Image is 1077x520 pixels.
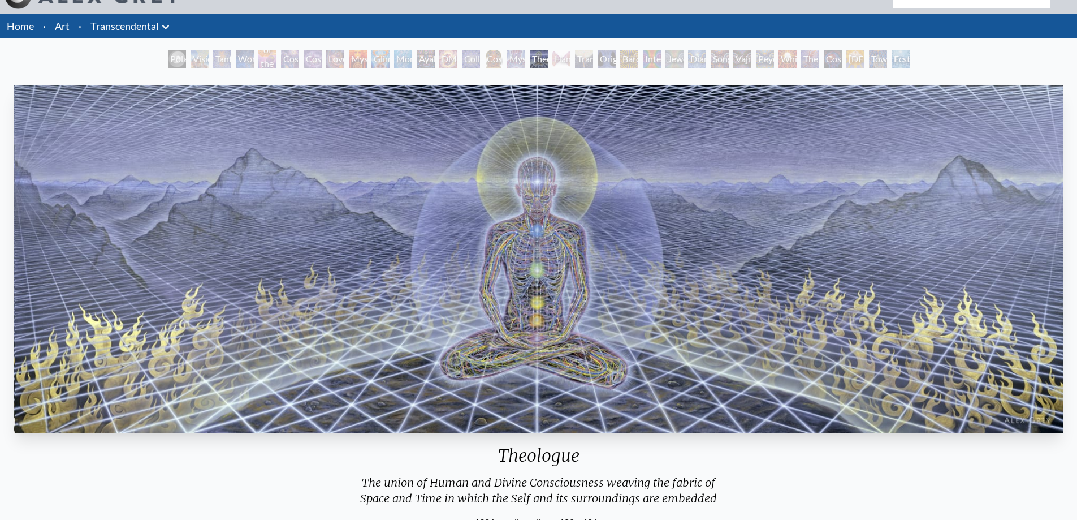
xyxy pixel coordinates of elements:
[9,445,1068,475] div: Theologue
[394,50,412,68] div: Monochord
[371,50,390,68] div: Glimpsing the Empyrean
[575,50,593,68] div: Transfiguration
[846,50,864,68] div: [DEMOGRAPHIC_DATA]
[258,50,276,68] div: Kiss of the [MEDICAL_DATA]
[191,50,209,68] div: Visionary Origin of Language
[326,50,344,68] div: Love is a Cosmic Force
[530,50,548,68] div: Theologue
[304,50,322,68] div: Cosmic Artist
[756,50,774,68] div: Peyote Being
[711,50,729,68] div: Song of Vajra Being
[7,20,34,32] a: Home
[485,50,503,68] div: Cosmic [DEMOGRAPHIC_DATA]
[286,475,792,515] div: The union of Human and Divine Consciousness weaving the fabric of Space and Time in which the Sel...
[236,50,254,68] div: Wonder
[168,50,186,68] div: Polar Unity Spiral
[552,50,570,68] div: Hands that See
[14,85,1063,433] img: Theologue-1986-Alex-Grey-watermarked-1624393305.jpg
[733,50,751,68] div: Vajra Being
[801,50,819,68] div: The Great Turn
[213,50,231,68] div: Tantra
[90,18,159,34] a: Transcendental
[507,50,525,68] div: Mystic Eye
[620,50,638,68] div: Bardo Being
[869,50,887,68] div: Toward the One
[688,50,706,68] div: Diamond Being
[824,50,842,68] div: Cosmic Consciousness
[38,14,50,38] li: ·
[892,50,910,68] div: Ecstasy
[439,50,457,68] div: DMT - The Spirit Molecule
[349,50,367,68] div: Mysteriosa 2
[74,14,86,38] li: ·
[281,50,299,68] div: Cosmic Creativity
[643,50,661,68] div: Interbeing
[462,50,480,68] div: Collective Vision
[417,50,435,68] div: Ayahuasca Visitation
[55,18,70,34] a: Art
[778,50,797,68] div: White Light
[598,50,616,68] div: Original Face
[665,50,684,68] div: Jewel Being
